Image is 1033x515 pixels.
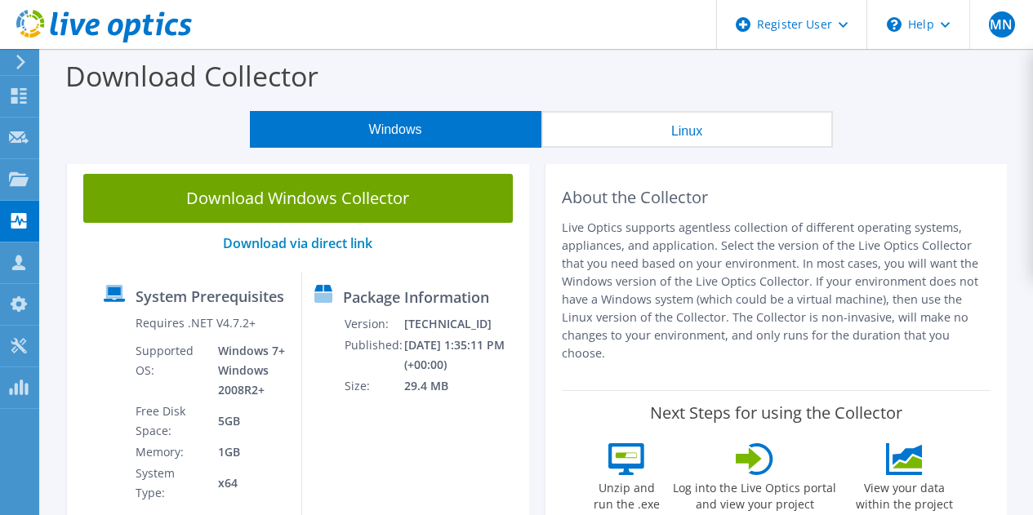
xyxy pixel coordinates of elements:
[344,335,403,375] td: Published:
[135,401,207,442] td: Free Disk Space:
[343,289,489,305] label: Package Information
[206,463,288,504] td: x64
[135,442,207,463] td: Memory:
[250,111,541,148] button: Windows
[541,111,833,148] button: Linux
[206,401,288,442] td: 5GB
[589,475,664,513] label: Unzip and run the .exe
[65,57,318,95] label: Download Collector
[845,475,963,513] label: View your data within the project
[206,442,288,463] td: 1GB
[989,11,1015,38] span: MN
[135,463,207,504] td: System Type:
[135,340,207,401] td: Supported OS:
[887,17,902,32] svg: \n
[136,315,256,331] label: Requires .NET V4.7.2+
[344,313,403,335] td: Version:
[206,340,288,401] td: Windows 7+ Windows 2008R2+
[403,335,522,375] td: [DATE] 1:35:11 PM (+00:00)
[650,403,902,423] label: Next Steps for using the Collector
[83,174,513,223] a: Download Windows Collector
[403,313,522,335] td: [TECHNICAL_ID]
[136,288,284,304] label: System Prerequisites
[562,219,991,362] p: Live Optics supports agentless collection of different operating systems, appliances, and applica...
[672,475,837,513] label: Log into the Live Optics portal and view your project
[223,234,372,252] a: Download via direct link
[344,375,403,397] td: Size:
[562,188,991,207] h2: About the Collector
[403,375,522,397] td: 29.4 MB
